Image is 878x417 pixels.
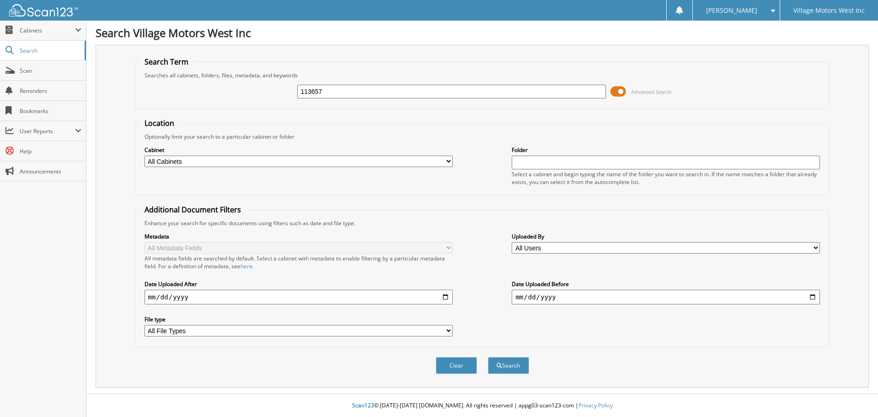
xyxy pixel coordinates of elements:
span: [PERSON_NAME] [706,8,757,13]
img: scan123-logo-white.svg [9,4,78,16]
a: here [241,262,252,270]
label: Date Uploaded Before [512,280,820,288]
input: end [512,290,820,304]
span: Reminders [20,87,81,95]
legend: Additional Document Filters [140,205,246,215]
div: Enhance your search for specific documents using filters such as date and file type. [140,219,825,227]
span: Announcements [20,168,81,175]
label: Cabinet [145,146,453,154]
div: Select a cabinet and begin typing the name of the folder you want to search in. If the name match... [512,170,820,186]
div: Searches all cabinets, folders, files, metadata, and keywords [140,71,825,79]
a: Privacy Policy [578,401,613,409]
h1: Search Village Motors West Inc [96,25,869,40]
iframe: Chat Widget [832,373,878,417]
legend: Location [140,118,179,128]
span: Scan [20,67,81,75]
label: Date Uploaded After [145,280,453,288]
div: All metadata fields are searched by default. Select a cabinet with metadata to enable filtering b... [145,255,453,270]
span: Search [20,47,80,54]
span: Scan123 [352,401,374,409]
input: start [145,290,453,304]
span: Cabinets [20,27,75,34]
span: Village Motors West Inc [793,8,865,13]
div: Optionally limit your search to a particular cabinet or folder [140,133,825,141]
label: Metadata [145,233,453,240]
legend: Search Term [140,57,193,67]
div: © [DATE]-[DATE] [DOMAIN_NAME]. All rights reserved | appg03-scan123-com | [86,395,878,417]
button: Clear [436,357,477,374]
label: Folder [512,146,820,154]
button: Search [488,357,529,374]
span: Advanced Search [631,88,672,95]
label: File type [145,315,453,323]
span: Help [20,147,81,155]
span: Bookmarks [20,107,81,115]
span: User Reports [20,127,75,135]
label: Uploaded By [512,233,820,240]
